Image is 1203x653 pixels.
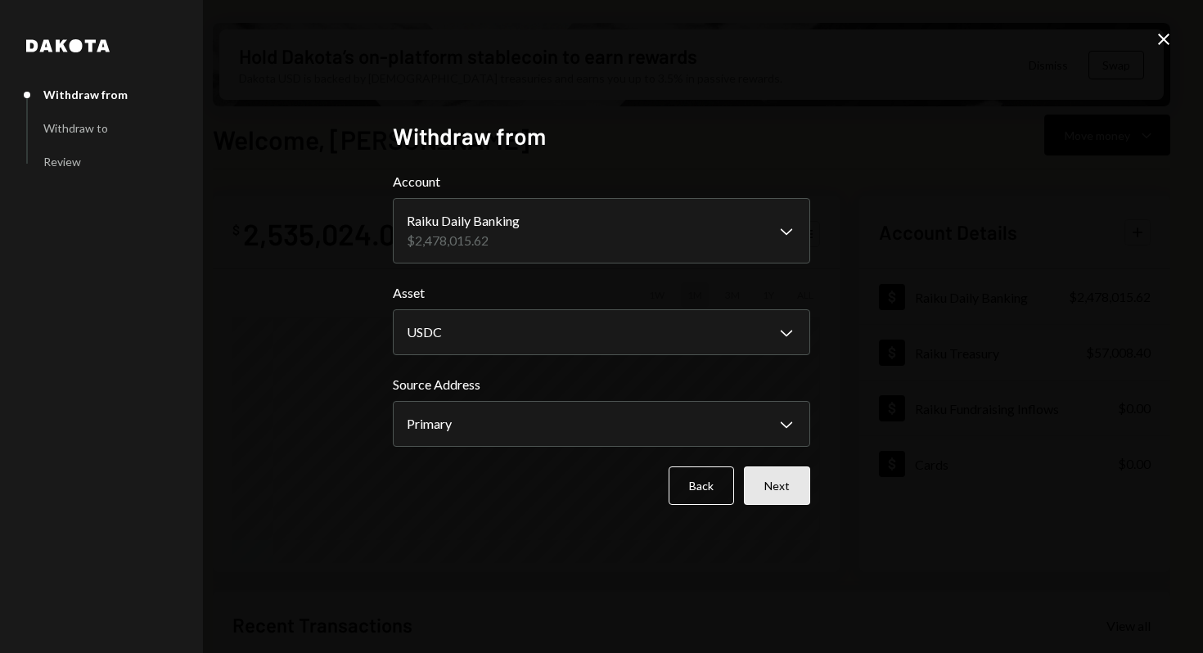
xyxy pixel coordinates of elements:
button: Back [669,466,734,505]
button: Account [393,198,810,263]
div: Withdraw from [43,88,128,101]
div: Withdraw to [43,121,108,135]
button: Asset [393,309,810,355]
button: Source Address [393,401,810,447]
button: Next [744,466,810,505]
label: Account [393,172,810,191]
label: Source Address [393,375,810,394]
label: Asset [393,283,810,303]
div: Review [43,155,81,169]
h2: Withdraw from [393,120,810,152]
